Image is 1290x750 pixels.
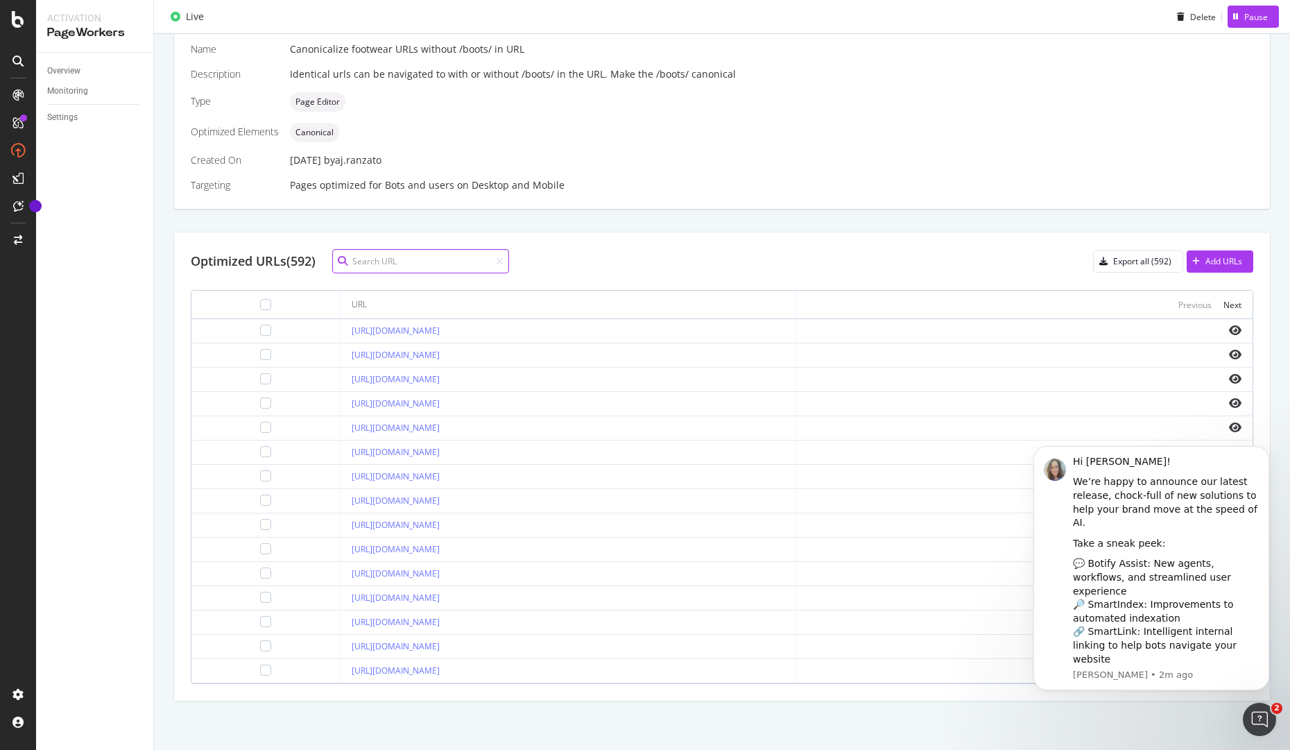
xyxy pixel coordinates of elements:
[352,592,440,604] a: [URL][DOMAIN_NAME]
[1229,422,1241,433] i: eye
[186,10,204,24] div: Live
[191,42,279,56] div: Name
[352,568,440,579] a: [URL][DOMAIN_NAME]
[1178,299,1212,311] div: Previous
[352,422,440,434] a: [URL][DOMAIN_NAME]
[352,398,440,409] a: [URL][DOMAIN_NAME]
[1013,445,1290,713] iframe: Intercom notifications message
[1244,10,1268,22] div: Pause
[352,543,440,555] a: [URL][DOMAIN_NAME]
[352,640,440,652] a: [URL][DOMAIN_NAME]
[1171,6,1216,28] button: Delete
[1243,703,1276,736] iframe: Intercom live chat
[1187,250,1253,273] button: Add URLs
[290,123,339,142] div: neutral label
[47,11,142,25] div: Activation
[352,665,440,676] a: [URL][DOMAIN_NAME]
[295,128,334,137] span: Canonical
[1223,299,1241,311] div: Next
[47,64,144,78] a: Overview
[352,519,440,531] a: [URL][DOMAIN_NAME]
[29,200,42,212] div: Tooltip anchor
[290,67,1253,81] div: Identical urls can be navigated to with or without /boots/ in the URL. Make the /boots/ canonical
[47,25,142,41] div: PageWorkers
[385,178,454,192] div: Bots and users
[191,125,279,139] div: Optimized Elements
[47,84,88,99] div: Monitoring
[352,495,440,506] a: [URL][DOMAIN_NAME]
[290,42,1253,56] div: Canonicalize footwear URLs without /boots/ in URL
[191,153,279,167] div: Created On
[47,64,80,78] div: Overview
[1113,255,1171,267] div: Export all (592)
[47,110,78,125] div: Settings
[352,470,440,482] a: [URL][DOMAIN_NAME]
[352,325,440,336] a: [URL][DOMAIN_NAME]
[1228,6,1279,28] button: Pause
[290,92,345,112] div: neutral label
[352,349,440,361] a: [URL][DOMAIN_NAME]
[1229,325,1241,336] i: eye
[1178,296,1212,313] button: Previous
[290,178,1253,192] div: Pages optimized for on
[191,94,279,108] div: Type
[332,249,509,273] input: Search URL
[1205,255,1242,267] div: Add URLs
[352,446,440,458] a: [URL][DOMAIN_NAME]
[191,178,279,192] div: Targeting
[1229,398,1241,409] i: eye
[324,153,381,167] div: by aj.ranzato
[191,253,316,271] div: Optimized URLs (592)
[1271,703,1282,714] span: 2
[352,298,367,311] div: URL
[290,153,1253,167] div: [DATE]
[1229,349,1241,360] i: eye
[47,110,144,125] a: Settings
[352,373,440,385] a: [URL][DOMAIN_NAME]
[1229,373,1241,384] i: eye
[1223,296,1241,313] button: Next
[191,67,279,81] div: Description
[472,178,565,192] div: Desktop and Mobile
[1190,10,1216,22] div: Delete
[352,616,440,628] a: [URL][DOMAIN_NAME]
[47,84,144,99] a: Monitoring
[1093,250,1183,273] button: Export all (592)
[295,98,340,106] span: Page Editor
